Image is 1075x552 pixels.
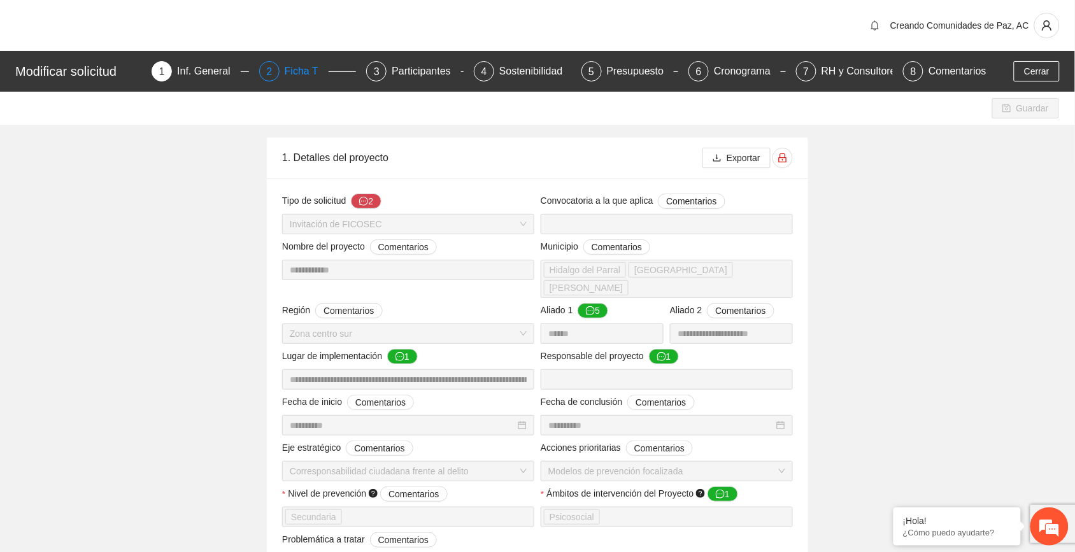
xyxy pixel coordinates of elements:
[713,153,722,164] span: download
[355,395,406,409] span: Comentarios
[578,303,608,318] button: Aliado 1
[359,197,368,207] span: message
[544,280,629,295] span: Cuauhtémoc
[550,281,623,295] span: [PERSON_NAME]
[586,306,595,316] span: message
[259,61,357,81] div: 2Ficha T
[380,486,447,502] button: Nivel de prevención question-circle
[541,194,725,209] span: Convocatoria a la que aplica
[550,263,620,277] span: Hidalgo del Parral
[395,352,404,362] span: message
[636,395,686,409] span: Comentarios
[285,61,329,81] div: Ficha T
[282,349,418,364] span: Lugar de implementación
[66,65,214,81] div: Chatee con nosotros ahora
[903,61,986,81] div: 8Comentarios
[282,194,381,209] span: Tipo de solicitud
[544,509,600,525] span: Psicosocial
[541,395,695,410] span: Fecha de conclusión
[634,263,727,277] span: [GEOGRAPHIC_DATA]
[707,303,774,318] button: Aliado 2
[796,61,893,81] div: 7RH y Consultores
[688,61,786,81] div: 6Cronograma
[351,194,381,209] button: Tipo de solicitud
[716,490,725,500] span: message
[803,66,809,77] span: 7
[6,348,243,392] textarea: Escriba su mensaje y pulse “Intro”
[715,304,765,318] span: Comentarios
[541,441,693,456] span: Acciones prioritarias
[541,349,679,364] span: Responsable del proyecto
[634,441,685,455] span: Comentarios
[544,262,626,278] span: Hidalgo del Parral
[992,98,1059,118] button: saveGuardar
[588,66,594,77] span: 5
[282,532,437,548] span: Problemática a tratar
[354,441,404,455] span: Comentarios
[266,66,272,77] span: 2
[369,489,378,498] span: question-circle
[541,303,608,318] span: Aliado 1
[282,303,383,318] span: Región
[865,15,885,36] button: bell
[666,194,716,208] span: Comentarios
[159,66,165,77] span: 1
[890,20,1029,31] span: Creando Comunidades de Paz, AC
[499,61,573,81] div: Sostenibilidad
[727,151,760,165] span: Exportar
[346,441,413,456] button: Eje estratégico
[657,352,666,362] span: message
[627,395,694,410] button: Fecha de conclusión
[1035,20,1059,31] span: user
[581,61,679,81] div: 5Presupuesto
[388,487,439,501] span: Comentarios
[550,510,594,524] span: Psicosocial
[288,486,447,502] span: Nivel de prevención
[649,349,680,364] button: Responsable del proyecto
[387,349,418,364] button: Lugar de implementación
[370,532,437,548] button: Problemática a tratar
[209,6,239,37] div: Minimizar ventana de chat en vivo
[583,239,650,255] button: Municipio
[392,61,461,81] div: Participantes
[929,61,986,81] div: Comentarios
[658,194,725,209] button: Convocatoria a la que aplica
[291,510,336,524] span: Secundaria
[378,533,429,547] span: Comentarios
[374,66,380,77] span: 3
[481,66,487,77] span: 4
[592,240,642,254] span: Comentarios
[282,395,414,410] span: Fecha de inicio
[324,304,374,318] span: Comentarios
[702,148,771,168] button: downloadExportar
[1034,13,1060,38] button: user
[370,239,437,255] button: Nombre del proyecto
[714,61,781,81] div: Cronograma
[15,61,144,81] div: Modificar solicitud
[366,61,464,81] div: 3Participantes
[282,239,437,255] span: Nombre del proyecto
[152,61,249,81] div: 1Inf. General
[177,61,241,81] div: Inf. General
[474,61,571,81] div: 4Sostenibilidad
[347,395,414,410] button: Fecha de inicio
[74,170,176,299] span: Estamos en línea.
[607,61,674,81] div: Presupuesto
[903,528,1011,537] p: ¿Cómo puedo ayudarte?
[773,153,792,163] span: lock
[865,20,885,31] span: bell
[282,139,702,176] div: 1. Detalles del proyecto
[903,516,1011,526] div: ¡Hola!
[626,441,693,456] button: Acciones prioritarias
[1024,64,1050,78] span: Cerrar
[822,61,911,81] div: RH y Consultores
[546,486,738,502] span: Ámbitos de intervención del Proyecto
[629,262,733,278] span: Chihuahua
[772,148,793,168] button: lock
[911,66,916,77] span: 8
[548,462,785,481] span: Modelos de prevención focalizada
[708,486,738,502] button: Ámbitos de intervención del Proyecto question-circle
[696,489,705,498] span: question-circle
[541,239,650,255] span: Municipio
[285,509,342,525] span: Secundaria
